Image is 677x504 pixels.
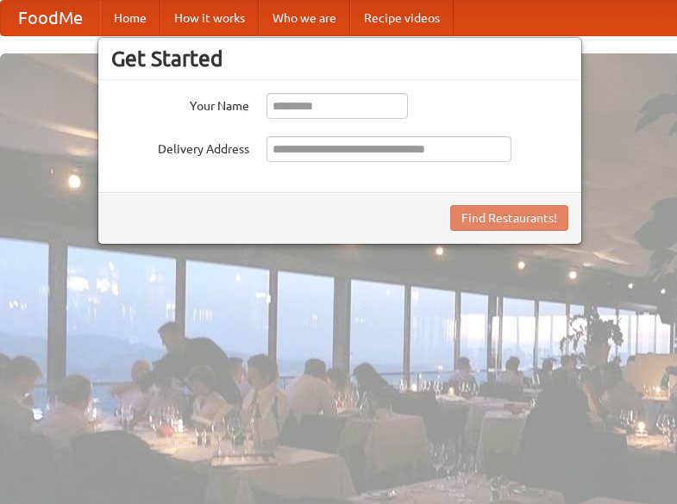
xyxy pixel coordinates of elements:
[160,1,259,35] a: How it works
[350,1,454,35] a: Recipe videos
[111,46,568,72] h3: Get Started
[1,1,100,35] a: FoodMe
[100,1,160,35] a: Home
[111,136,249,158] label: Delivery Address
[111,93,249,115] label: Your Name
[259,1,350,35] a: Who we are
[450,205,568,231] button: Find Restaurants!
